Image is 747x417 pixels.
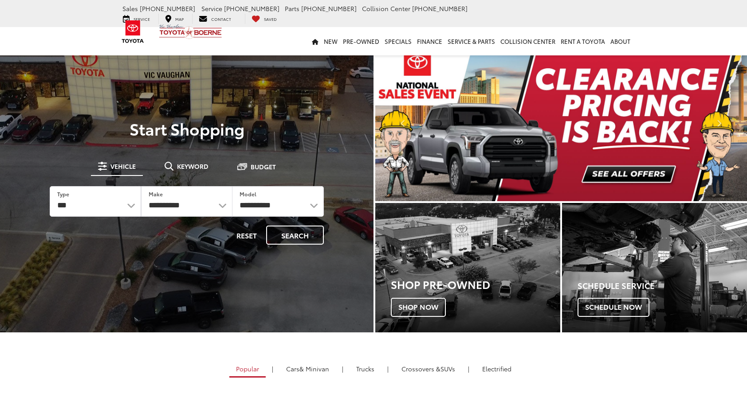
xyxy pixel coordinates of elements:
span: Budget [251,164,276,170]
span: [PHONE_NUMBER] [412,4,468,13]
button: Click to view previous picture. [375,62,431,183]
a: Finance [414,27,445,55]
span: Crossovers & [401,364,440,373]
a: Service & Parts: Opens in a new tab [445,27,498,55]
span: Service [201,4,222,13]
a: Schedule Service Schedule Now [562,203,747,332]
label: Model [240,190,256,198]
h4: Schedule Service [578,281,747,290]
a: Electrified [476,361,518,376]
a: Specials [382,27,414,55]
section: Carousel section with vehicle pictures - may contain disclaimers. [375,44,747,201]
a: Contact [192,14,238,23]
span: Shop Now [391,298,446,316]
img: Toyota [116,17,149,46]
a: Service [116,14,157,23]
a: Collision Center [498,27,558,55]
span: Contact [211,16,231,22]
button: Reset [229,226,264,245]
span: Schedule Now [578,298,649,316]
img: Clearance Pricing Is Back [375,44,747,201]
a: Rent a Toyota [558,27,608,55]
a: Map [158,14,190,23]
a: New [321,27,340,55]
li: | [385,364,391,373]
li: | [270,364,275,373]
div: Toyota [562,203,747,332]
a: About [608,27,633,55]
span: Vehicle [110,163,136,169]
span: Keyword [177,163,208,169]
a: My Saved Vehicles [245,14,283,23]
li: | [340,364,346,373]
label: Make [149,190,163,198]
a: Shop Pre-Owned Shop Now [375,203,560,332]
h3: Shop Pre-Owned [391,278,560,290]
button: Click to view next picture. [691,62,747,183]
p: Start Shopping [37,120,336,137]
span: Parts [285,4,299,13]
span: Saved [264,16,277,22]
a: Pre-Owned [340,27,382,55]
img: Vic Vaughan Toyota of Boerne [159,24,222,39]
div: carousel slide number 1 of 2 [375,44,747,201]
div: Toyota [375,203,560,332]
a: Cars [279,361,336,376]
label: Type [57,190,69,198]
span: Map [175,16,184,22]
li: | [466,364,472,373]
span: [PHONE_NUMBER] [301,4,357,13]
button: Search [266,226,324,245]
span: Service [134,16,150,22]
a: Popular [229,361,266,378]
span: [PHONE_NUMBER] [140,4,195,13]
a: Trucks [350,361,381,376]
span: & Minivan [299,364,329,373]
span: [PHONE_NUMBER] [224,4,279,13]
a: Home [309,27,321,55]
span: Collision Center [362,4,410,13]
a: SUVs [395,361,462,376]
span: Sales [122,4,138,13]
